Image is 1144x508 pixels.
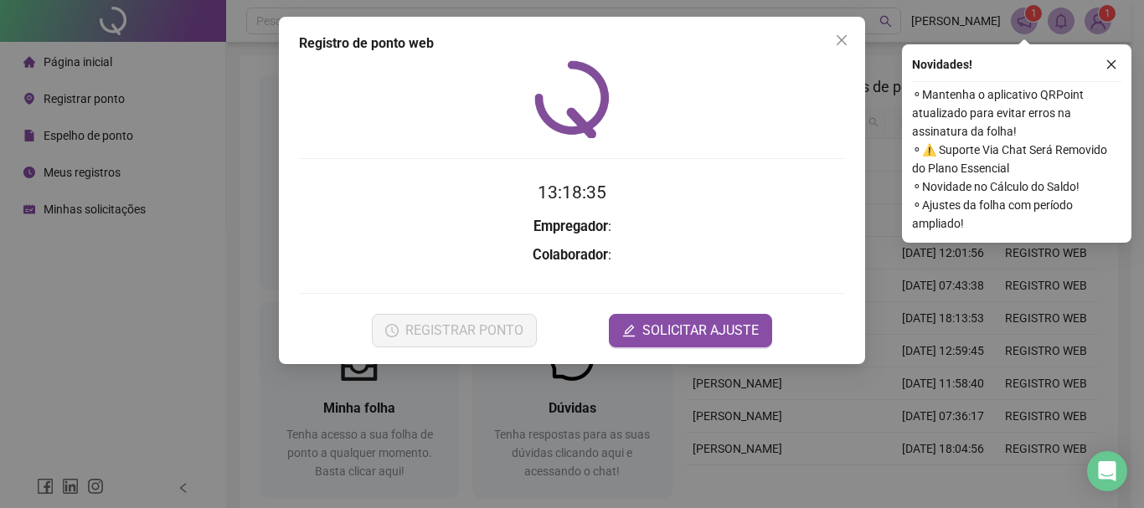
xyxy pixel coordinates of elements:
[1087,451,1127,491] div: Open Intercom Messenger
[912,141,1121,177] span: ⚬ ⚠️ Suporte Via Chat Será Removido do Plano Essencial
[538,182,606,203] time: 13:18:35
[533,218,608,234] strong: Empregador
[912,55,972,74] span: Novidades !
[912,85,1121,141] span: ⚬ Mantenha o aplicativo QRPoint atualizado para evitar erros na assinatura da folha!
[372,314,537,347] button: REGISTRAR PONTO
[299,244,845,266] h3: :
[835,33,848,47] span: close
[828,27,855,54] button: Close
[912,196,1121,233] span: ⚬ Ajustes da folha com período ampliado!
[609,314,772,347] button: editSOLICITAR AJUSTE
[299,216,845,238] h3: :
[533,247,608,263] strong: Colaborador
[534,60,610,138] img: QRPoint
[622,324,636,337] span: edit
[642,321,759,341] span: SOLICITAR AJUSTE
[1105,59,1117,70] span: close
[299,33,845,54] div: Registro de ponto web
[912,177,1121,196] span: ⚬ Novidade no Cálculo do Saldo!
